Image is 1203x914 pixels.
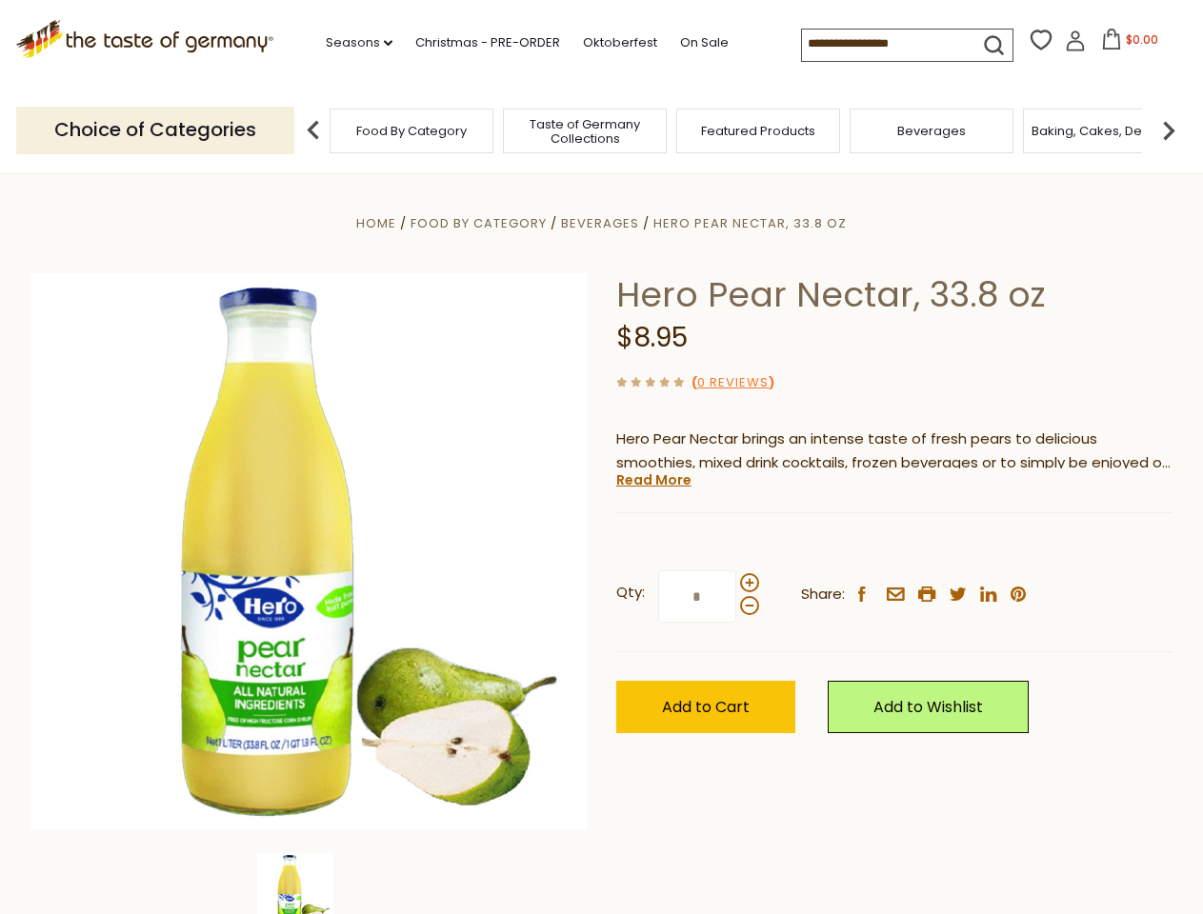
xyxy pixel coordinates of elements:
[16,107,294,153] p: Choice of Categories
[616,319,688,356] span: $8.95
[697,373,769,393] a: 0 Reviews
[828,681,1029,733] a: Add to Wishlist
[616,427,1173,475] p: Hero Pear Nectar brings an intense taste of fresh pears to delicious smoothies, mixed drink cockt...
[561,214,639,232] a: Beverages
[616,273,1173,316] h1: Hero Pear Nectar, 33.8 oz
[356,214,396,232] a: Home
[616,470,692,489] a: Read More
[653,214,847,232] a: Hero Pear Nectar, 33.8 oz
[662,696,750,718] span: Add to Cart
[658,570,736,623] input: Qty:
[1126,31,1158,48] span: $0.00
[583,32,657,53] a: Oktoberfest
[356,124,467,138] a: Food By Category
[1090,29,1171,57] button: $0.00
[1032,124,1179,138] a: Baking, Cakes, Desserts
[326,32,392,53] a: Seasons
[411,214,547,232] a: Food By Category
[294,111,332,149] img: previous arrow
[1150,111,1188,149] img: next arrow
[616,681,795,733] button: Add to Cart
[897,124,966,138] a: Beverages
[616,581,645,605] strong: Qty:
[415,32,560,53] a: Christmas - PRE-ORDER
[701,124,815,138] a: Featured Products
[801,583,845,606] span: Share:
[680,32,729,53] a: On Sale
[692,373,774,391] span: ( )
[30,273,588,830] img: Hero Pear Nectar, 33.8 oz
[509,117,661,146] a: Taste of Germany Collections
